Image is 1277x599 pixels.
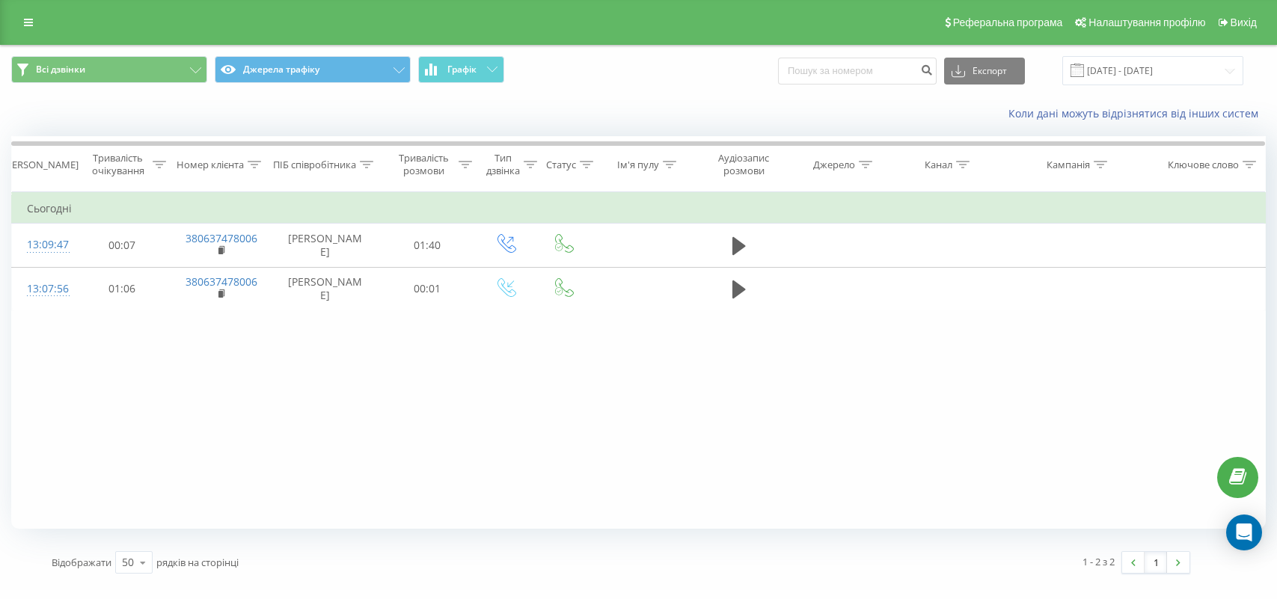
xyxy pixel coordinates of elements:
span: Графік [447,64,477,75]
div: Канал [925,159,952,171]
button: Експорт [944,58,1025,85]
div: Ім'я пулу [617,159,659,171]
span: Відображати [52,556,111,569]
td: 01:40 [379,224,476,267]
div: Тип дзвінка [486,152,520,177]
div: Тривалість розмови [393,152,455,177]
div: Номер клієнта [177,159,244,171]
div: Джерело [813,159,855,171]
a: Коли дані можуть відрізнятися вiд інших систем [1008,106,1266,120]
td: 01:06 [73,267,170,310]
span: Всі дзвінки [36,64,85,76]
div: Ключове слово [1168,159,1239,171]
button: Всі дзвінки [11,56,207,83]
td: [PERSON_NAME] [271,224,379,267]
span: Реферальна програма [953,16,1063,28]
span: рядків на сторінці [156,556,239,569]
span: Вихід [1231,16,1257,28]
div: 1 - 2 з 2 [1082,554,1115,569]
button: Графік [418,56,504,83]
td: 00:01 [379,267,476,310]
div: ПІБ співробітника [273,159,356,171]
td: 00:07 [73,224,170,267]
div: Аудіозапис розмови [706,152,782,177]
td: Сьогодні [12,194,1266,224]
div: 50 [122,555,134,570]
div: Тривалість очікування [87,152,149,177]
div: Кампанія [1047,159,1090,171]
div: [PERSON_NAME] [3,159,79,171]
div: Open Intercom Messenger [1226,514,1262,550]
div: Статус [546,159,576,171]
a: 380637478006 [186,274,257,289]
div: 13:09:47 [27,230,58,259]
button: Джерела трафіку [215,56,411,83]
div: 13:07:56 [27,274,58,304]
td: [PERSON_NAME] [271,267,379,310]
input: Пошук за номером [778,58,937,85]
a: 1 [1145,552,1167,573]
span: Налаштування профілю [1088,16,1205,28]
a: 380637478006 [186,231,257,245]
